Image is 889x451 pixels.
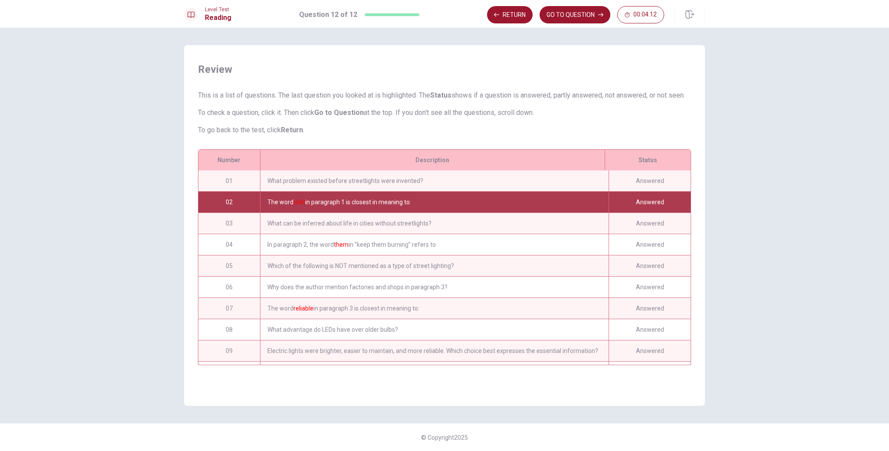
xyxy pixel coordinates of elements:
[198,125,691,135] p: To go back to the test, click .
[198,108,691,118] p: To check a question, click it. Then click at the top. If you don't see all the questions, scroll ...
[260,170,609,191] div: What problem existed before streetlights were invented?
[198,362,260,382] div: 10
[430,91,451,99] strong: Status
[198,150,260,170] div: Number
[198,319,260,340] div: 08
[260,298,609,319] div: The word in paragraph 3 is closest in meaning to:
[609,192,691,212] div: Answered
[198,298,260,319] div: 07
[198,213,260,234] div: 03
[609,255,691,276] div: Answered
[609,298,691,319] div: Answered
[421,434,468,441] span: © Copyright 2025
[487,6,533,23] button: Return
[198,192,260,212] div: 02
[293,305,313,312] font: reliable
[609,277,691,297] div: Answered
[293,199,305,206] font: unlit
[609,213,691,234] div: Answered
[260,213,609,234] div: What can be inferred about life in cities without streetlights?
[260,319,609,340] div: What advantage do LEDs have over older bulbs?
[260,192,609,212] div: The word in paragraph 1 is closest in meaning to:
[260,340,609,361] div: Electric lights were brighter, easier to maintain, and more reliable. Which choice best expresses...
[609,319,691,340] div: Answered
[198,234,260,255] div: 04
[605,150,691,170] div: Status
[260,255,609,276] div: Which of the following is NOT mentioned as a type of street lighting?
[198,277,260,297] div: 06
[198,90,691,101] p: This is a list of questions. The last question you looked at is highlighted. The shows if a quest...
[334,241,349,248] font: them
[281,126,303,134] strong: Return
[198,255,260,276] div: 05
[198,340,260,361] div: 09
[609,362,691,382] div: Answered
[205,13,231,23] h1: Reading
[198,62,691,76] span: Review
[299,10,357,20] h1: Question 12 of 12
[260,362,609,382] div: This marked the beginning of organized public lighting in [GEOGRAPHIC_DATA].
[609,340,691,361] div: Answered
[260,277,609,297] div: Why does the author mention factories and shops in paragraph 3?
[609,170,691,191] div: Answered
[260,234,609,255] div: In paragraph 2, the word in “keep them burning” refers to:
[540,6,610,23] button: GO TO QUESTION
[617,6,664,23] button: 00:04:12
[260,150,605,170] div: Description
[609,234,691,255] div: Answered
[198,170,260,191] div: 01
[314,108,364,117] strong: Go to Question
[205,7,231,13] span: Level Test
[633,11,657,18] span: 00:04:12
